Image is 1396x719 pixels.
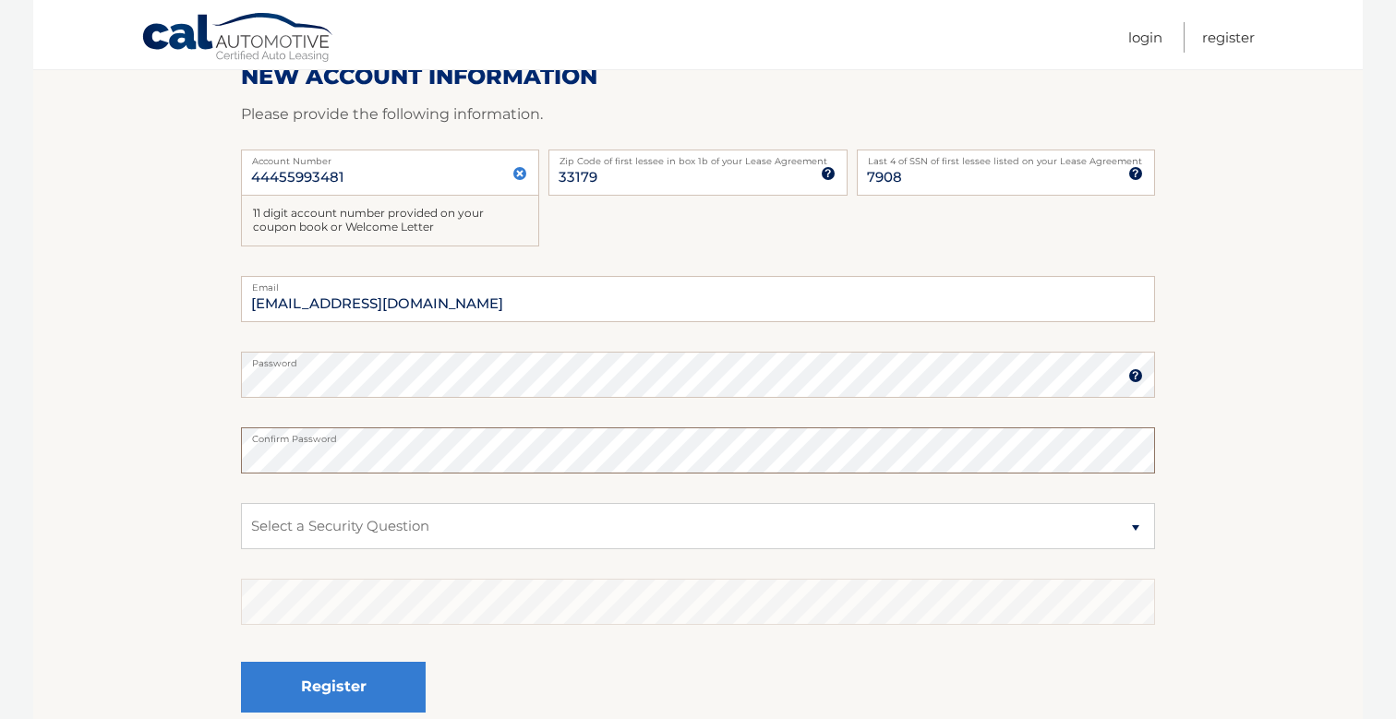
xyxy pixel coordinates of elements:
input: Account Number [241,150,539,196]
div: 11 digit account number provided on your coupon book or Welcome Letter [241,196,539,246]
input: SSN or EIN (last 4 digits only) [857,150,1155,196]
h2: New Account Information [241,63,1155,90]
label: Confirm Password [241,427,1155,442]
img: close.svg [512,166,527,181]
img: tooltip.svg [1128,166,1143,181]
button: Register [241,662,426,713]
input: Zip Code [548,150,847,196]
a: Login [1128,22,1162,53]
img: tooltip.svg [821,166,836,181]
input: Email [241,276,1155,322]
p: Please provide the following information. [241,102,1155,127]
label: Email [241,276,1155,291]
a: Cal Automotive [141,12,335,66]
label: Zip Code of first lessee in box 1b of your Lease Agreement [548,150,847,164]
a: Register [1202,22,1255,53]
label: Last 4 of SSN of first lessee listed on your Lease Agreement [857,150,1155,164]
img: tooltip.svg [1128,368,1143,383]
label: Password [241,352,1155,366]
label: Account Number [241,150,539,164]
